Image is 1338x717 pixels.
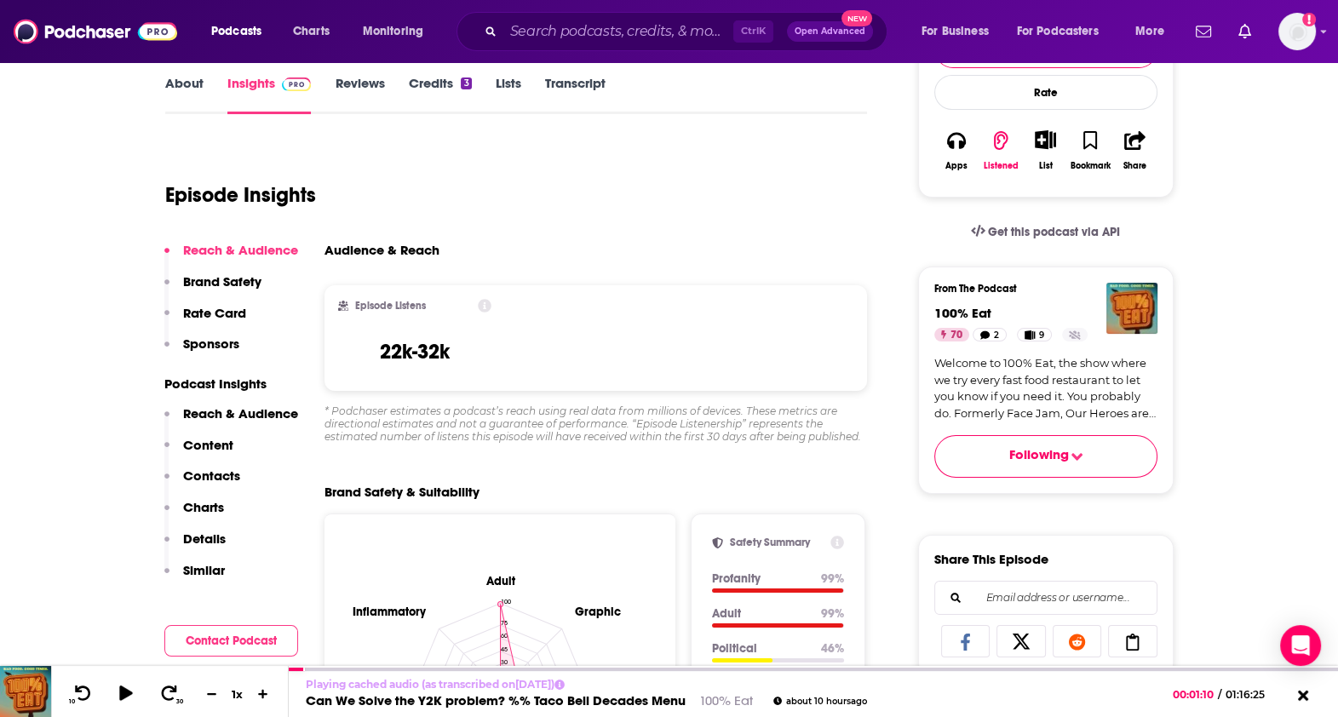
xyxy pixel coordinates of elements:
[496,75,521,114] a: Lists
[1112,119,1157,181] button: Share
[934,119,979,181] button: Apps
[950,327,962,344] span: 70
[730,536,824,549] h2: Safety Summary
[282,18,340,45] a: Charts
[164,437,233,468] button: Content
[282,77,312,91] img: Podchaser Pro
[500,597,510,605] tspan: 100
[1068,119,1112,181] button: Bookmark
[1302,13,1316,26] svg: Add a profile image
[380,339,450,364] h3: 22k-32k
[575,604,621,618] text: Graphic
[1023,119,1067,181] div: Show More ButtonList
[934,328,969,341] a: 70
[461,77,471,89] div: 3
[1008,446,1068,467] span: Following
[941,625,991,657] a: Share on Facebook
[183,437,233,453] p: Content
[199,18,284,45] button: open menu
[183,273,261,290] p: Brand Safety
[164,562,225,594] button: Similar
[324,242,439,258] h3: Audience & Reach
[957,211,1134,253] a: Get this podcast via API
[165,182,316,208] h1: Episode Insights
[183,336,239,352] p: Sponsors
[1028,130,1063,149] button: Show More Button
[1280,625,1321,666] div: Open Intercom Messenger
[712,641,807,656] p: Political
[821,606,844,621] p: 99 %
[984,161,1019,171] div: Listened
[355,300,426,312] h2: Episode Listens
[712,606,807,621] p: Adult
[1039,160,1053,171] div: List
[503,18,733,45] input: Search podcasts, credits, & more...
[841,10,872,26] span: New
[934,581,1157,615] div: Search followers
[164,273,261,305] button: Brand Safety
[1039,327,1044,344] span: 9
[183,242,298,258] p: Reach & Audience
[1017,328,1052,341] a: 9
[164,405,298,437] button: Reach & Audience
[733,20,773,43] span: Ctrl K
[363,20,423,43] span: Monitoring
[1173,688,1218,701] span: 00:01:10
[1218,688,1221,701] span: /
[1053,625,1102,657] a: Share on Reddit
[183,531,226,547] p: Details
[1278,13,1316,50] button: Show profile menu
[1123,161,1146,171] div: Share
[1278,13,1316,50] img: User Profile
[164,376,298,392] p: Podcast Insights
[934,355,1157,422] a: Welcome to 100% Eat, the show where we try every fast food restaurant to let you know if you need...
[324,484,479,500] h2: Brand Safety & Suitability
[176,698,183,705] span: 30
[183,405,298,422] p: Reach & Audience
[485,573,515,588] text: Adult
[164,305,246,336] button: Rate Card
[183,305,246,321] p: Rate Card
[934,75,1157,110] div: Rate
[351,18,445,45] button: open menu
[324,404,868,443] div: * Podchaser estimates a podcast’s reach using real data from millions of devices. These metrics a...
[934,551,1048,567] h3: Share This Episode
[69,698,75,705] span: 10
[183,499,224,515] p: Charts
[934,305,991,321] a: 100% Eat
[1006,18,1123,45] button: open menu
[211,20,261,43] span: Podcasts
[164,467,240,499] button: Contacts
[922,20,989,43] span: For Business
[949,582,1143,614] input: Email address or username...
[795,27,865,36] span: Open Advanced
[699,692,753,708] a: 100% Eat
[1278,13,1316,50] span: Logged in as meg_reilly_edl
[408,75,471,114] a: Credits3
[945,161,968,171] div: Apps
[1221,688,1282,701] span: 01:16:25
[14,15,177,48] a: Podchaser - Follow, Share and Rate Podcasts
[1123,18,1186,45] button: open menu
[988,225,1120,239] span: Get this podcast via API
[994,327,999,344] span: 2
[227,75,312,114] a: InsightsPodchaser Pro
[165,75,204,114] a: About
[1106,283,1157,334] img: 100% Eat
[1108,625,1157,657] a: Copy Link
[934,435,1157,478] button: Following
[1232,17,1258,46] a: Show notifications dropdown
[223,687,252,701] div: 1 x
[821,641,844,656] p: 46 %
[934,283,1144,295] h3: From The Podcast
[164,531,226,562] button: Details
[66,684,98,705] button: 10
[164,242,298,273] button: Reach & Audience
[183,467,240,484] p: Contacts
[306,678,867,691] p: Playing cached audio (as transcribed on [DATE] )
[545,75,606,114] a: Transcript
[973,328,1007,341] a: 2
[1070,161,1110,171] div: Bookmark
